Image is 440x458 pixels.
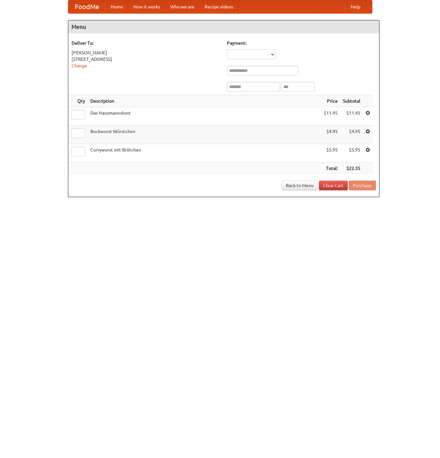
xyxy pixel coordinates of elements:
[68,95,88,107] th: Qty
[165,0,199,13] a: Who we are
[321,95,340,107] th: Price
[227,40,376,46] h5: Payment:
[345,0,366,13] a: Help
[72,40,220,46] h5: Deliver To:
[128,0,165,13] a: How it works
[88,144,321,162] td: Currywurst mit Brötchen
[88,126,321,144] td: Bockwurst Würstchen
[106,0,128,13] a: Home
[340,162,363,174] th: $22.35
[321,144,340,162] td: $5.95
[340,95,363,107] th: Subtotal
[321,107,340,126] td: $11.45
[321,126,340,144] td: $4.95
[72,63,87,68] a: Change
[340,144,363,162] td: $5.95
[340,126,363,144] td: $4.95
[199,0,238,13] a: Recipe videos
[319,181,348,190] a: Clear Cart
[72,50,220,56] div: [PERSON_NAME]
[282,181,318,190] a: Back to Menu
[68,20,379,33] h4: Menu
[321,162,340,174] th: Total:
[88,95,321,107] th: Description
[340,107,363,126] td: $11.45
[88,107,321,126] td: Das Hausmannskost
[349,181,376,190] button: Purchase
[72,56,220,62] div: [STREET_ADDRESS]
[68,0,106,13] a: FoodMe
